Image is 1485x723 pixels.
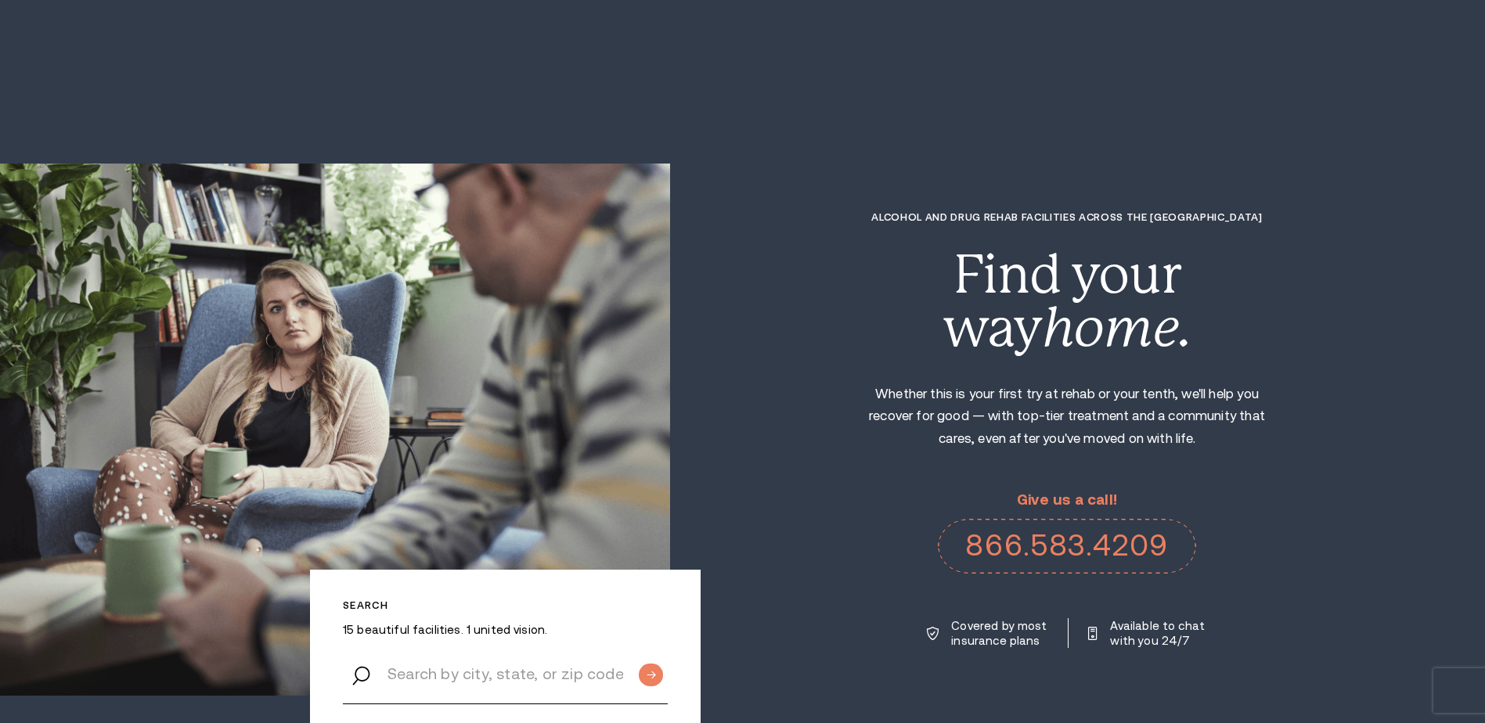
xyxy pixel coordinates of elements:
[343,645,668,704] input: Search by city, state, or zip code
[1088,618,1207,648] a: Available to chat with you 24/7
[951,618,1048,648] p: Covered by most insurance plans
[853,211,1280,223] h1: Alcohol and Drug Rehab Facilities across the [GEOGRAPHIC_DATA]
[639,664,663,686] input: Submit
[853,248,1280,355] div: Find your way
[343,599,668,611] p: Search
[1110,618,1207,648] p: Available to chat with you 24/7
[927,618,1048,648] a: Covered by most insurance plans
[343,622,668,637] p: 15 beautiful facilities. 1 united vision.
[853,383,1280,451] p: Whether this is your first try at rehab or your tenth, we'll help you recover for good — with top...
[938,519,1196,574] a: 866.583.4209
[938,492,1196,509] p: Give us a call!
[1043,297,1191,358] i: home.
